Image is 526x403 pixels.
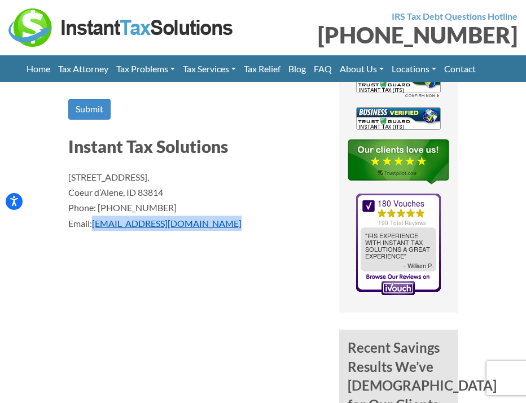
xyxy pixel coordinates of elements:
[271,24,518,46] div: [PHONE_NUMBER]
[68,134,322,158] h3: Instant Tax Solutions
[356,107,441,130] img: Business Verified
[310,55,336,82] a: FAQ
[440,55,480,82] a: Contact
[348,139,449,185] img: TrustPilot
[392,11,518,21] strong: IRS Tax Debt Questions Hotline
[356,194,441,295] img: iVouch Reviews
[240,55,284,82] a: Tax Relief
[356,82,441,93] a: Privacy Verified
[8,8,234,47] img: Instant Tax Solutions Logo
[112,55,179,82] a: Tax Problems
[8,21,234,32] a: Instant Tax Solutions Logo
[179,55,240,82] a: Tax Services
[356,116,441,127] a: Business Verified
[23,55,54,82] a: Home
[356,71,441,98] img: Privacy Verified
[68,169,322,231] p: [STREET_ADDRESS], Coeur d’Alene, ID 83814 Phone: [PHONE_NUMBER] Email:
[92,218,242,229] a: [EMAIL_ADDRESS][DOMAIN_NAME]
[284,55,310,82] a: Blog
[54,55,112,82] a: Tax Attorney
[336,55,388,82] a: About Us
[388,55,440,82] a: Locations
[68,99,111,120] input: Submit
[348,160,449,170] a: TrustPilot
